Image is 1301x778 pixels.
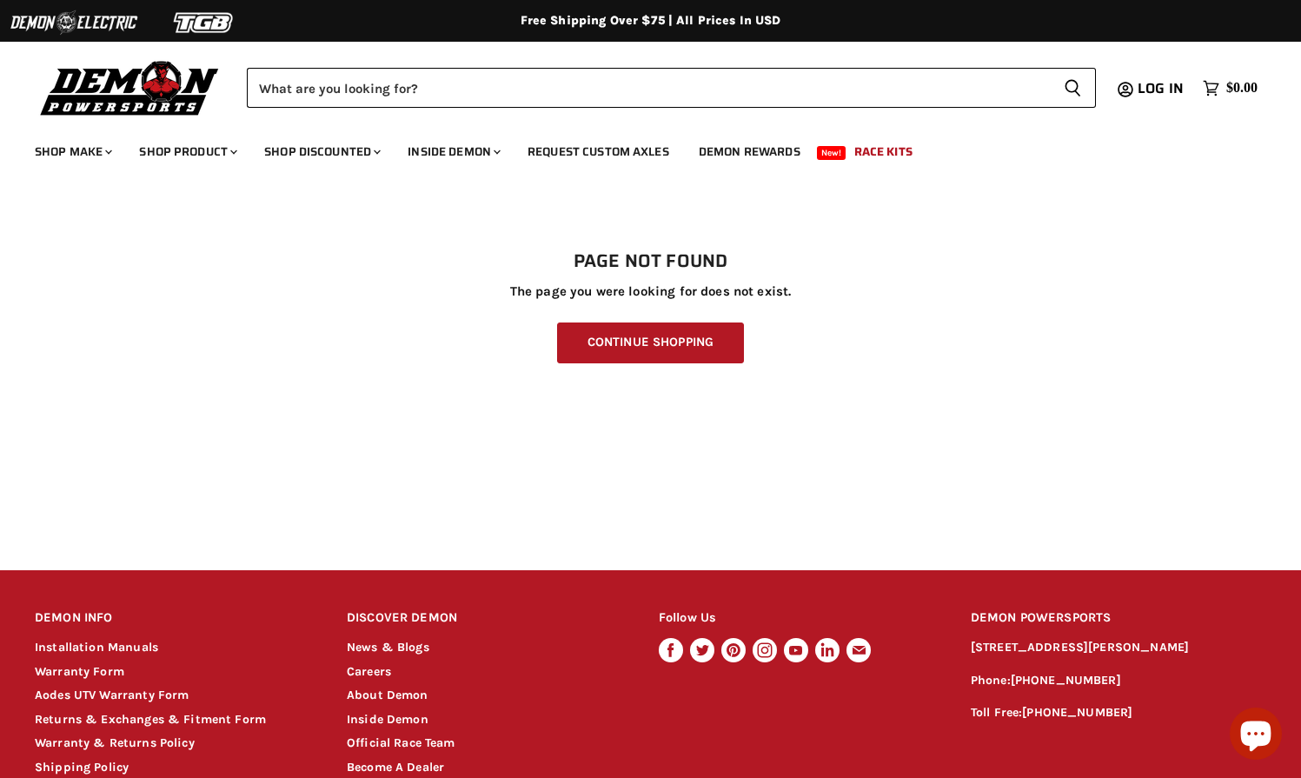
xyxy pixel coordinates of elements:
[1225,708,1287,764] inbox-online-store-chat: Shopify online store chat
[841,134,926,170] a: Race Kits
[817,146,846,160] span: New!
[971,598,1266,639] h2: DEMON POWERSPORTS
[686,134,813,170] a: Demon Rewards
[35,664,124,679] a: Warranty Form
[139,6,269,39] img: TGB Logo 2
[557,323,744,363] a: Continue Shopping
[347,712,428,727] a: Inside Demon
[1050,68,1096,108] button: Search
[971,703,1266,723] p: Toll Free:
[347,640,429,655] a: News & Blogs
[347,760,444,775] a: Become A Dealer
[9,6,139,39] img: Demon Electric Logo 2
[35,284,1266,299] p: The page you were looking for does not exist.
[35,251,1266,272] h1: Page not found
[1226,80,1258,96] span: $0.00
[35,735,195,750] a: Warranty & Returns Policy
[1022,705,1132,720] a: [PHONE_NUMBER]
[35,57,225,118] img: Demon Powersports
[247,68,1096,108] form: Product
[347,664,391,679] a: Careers
[971,638,1266,658] p: [STREET_ADDRESS][PERSON_NAME]
[35,712,266,727] a: Returns & Exchanges & Fitment Form
[35,760,129,775] a: Shipping Policy
[22,127,1253,170] ul: Main menu
[347,598,626,639] h2: DISCOVER DEMON
[35,598,314,639] h2: DEMON INFO
[251,134,391,170] a: Shop Discounted
[1194,76,1266,101] a: $0.00
[514,134,682,170] a: Request Custom Axles
[347,735,455,750] a: Official Race Team
[247,68,1050,108] input: Search
[126,134,248,170] a: Shop Product
[1011,673,1121,688] a: [PHONE_NUMBER]
[1130,81,1194,96] a: Log in
[22,134,123,170] a: Shop Make
[35,688,189,702] a: Aodes UTV Warranty Form
[347,688,428,702] a: About Demon
[1138,77,1184,99] span: Log in
[35,640,158,655] a: Installation Manuals
[395,134,511,170] a: Inside Demon
[971,671,1266,691] p: Phone:
[659,598,938,639] h2: Follow Us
